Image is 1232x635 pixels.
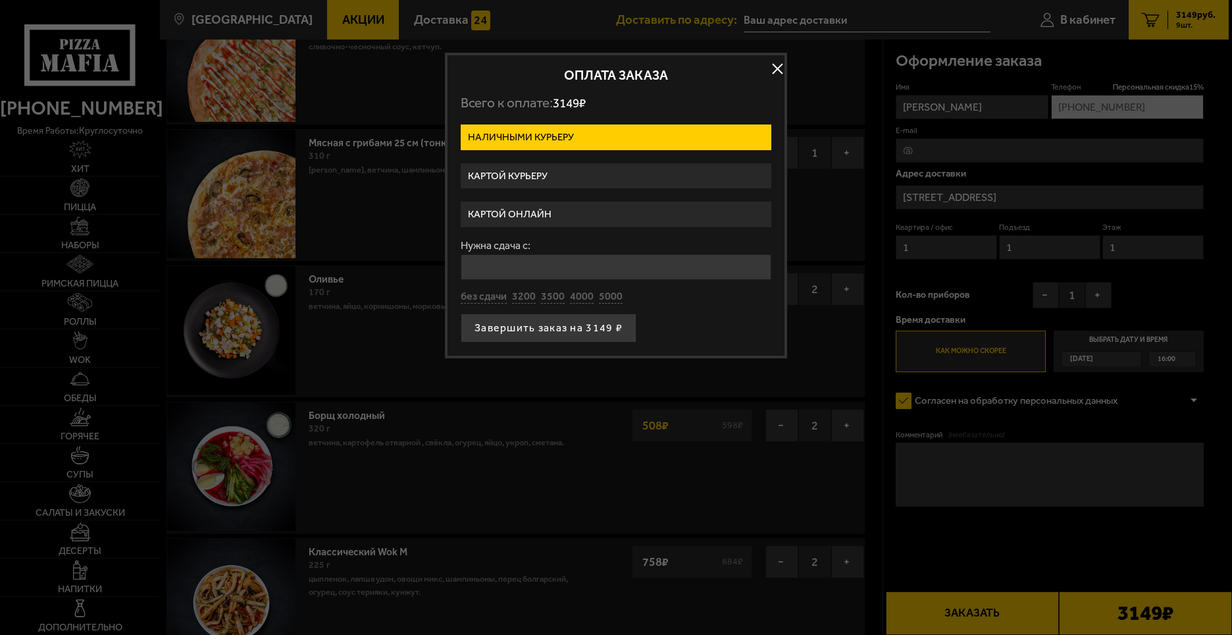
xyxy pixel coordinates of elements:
[461,124,771,150] label: Наличными курьеру
[541,290,565,304] button: 3500
[461,290,507,304] button: без сдачи
[461,69,771,82] h2: Оплата заказа
[461,95,771,111] p: Всего к оплате:
[461,202,771,227] label: Картой онлайн
[512,290,536,304] button: 3200
[599,290,623,304] button: 5000
[461,314,636,343] button: Завершить заказ на 3149 ₽
[461,240,771,251] label: Нужна сдача с:
[570,290,594,304] button: 4000
[553,96,586,111] span: 3149 ₽
[461,163,771,189] label: Картой курьеру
